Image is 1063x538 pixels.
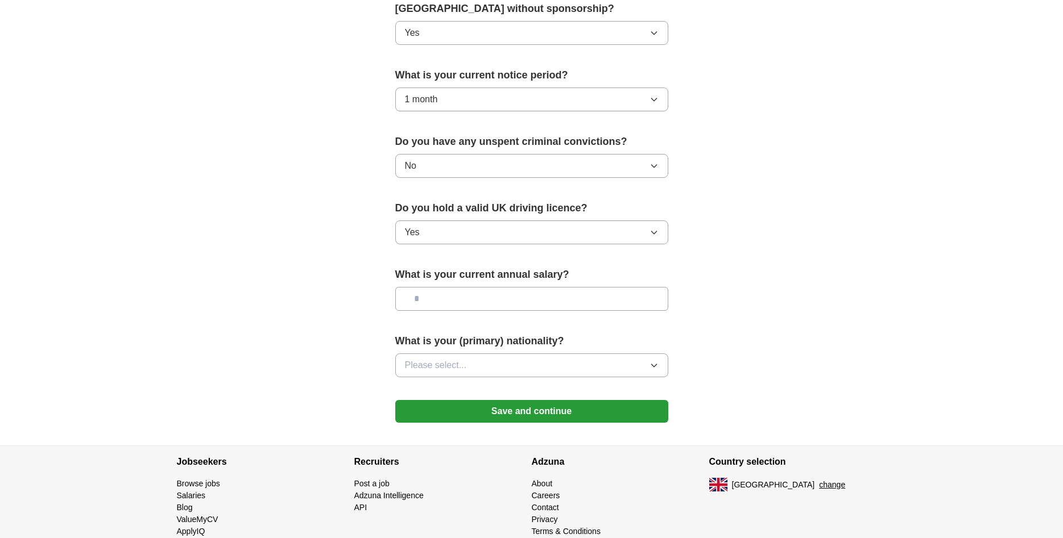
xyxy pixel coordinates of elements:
a: Adzuna Intelligence [354,491,424,500]
a: About [532,479,553,488]
a: Contact [532,503,559,512]
button: 1 month [395,87,668,111]
label: Do you have any unspent criminal convictions? [395,134,668,149]
button: change [819,479,845,491]
span: Yes [405,26,420,40]
h4: Country selection [709,446,887,478]
button: Save and continue [395,400,668,423]
span: Please select... [405,358,467,372]
span: No [405,159,416,173]
span: Yes [405,226,420,239]
a: Post a job [354,479,390,488]
button: Yes [395,21,668,45]
a: Browse jobs [177,479,220,488]
a: Terms & Conditions [532,527,601,536]
label: Do you hold a valid UK driving licence? [395,201,668,216]
label: What is your (primary) nationality? [395,333,668,349]
label: What is your current annual salary? [395,267,668,282]
button: Yes [395,220,668,244]
label: What is your current notice period? [395,68,668,83]
a: Blog [177,503,193,512]
button: No [395,154,668,178]
button: Please select... [395,353,668,377]
a: API [354,503,367,512]
a: ValueMyCV [177,515,218,524]
a: Careers [532,491,560,500]
span: [GEOGRAPHIC_DATA] [732,479,815,491]
span: 1 month [405,93,438,106]
a: Privacy [532,515,558,524]
a: ApplyIQ [177,527,205,536]
a: Salaries [177,491,206,500]
img: UK flag [709,478,727,491]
